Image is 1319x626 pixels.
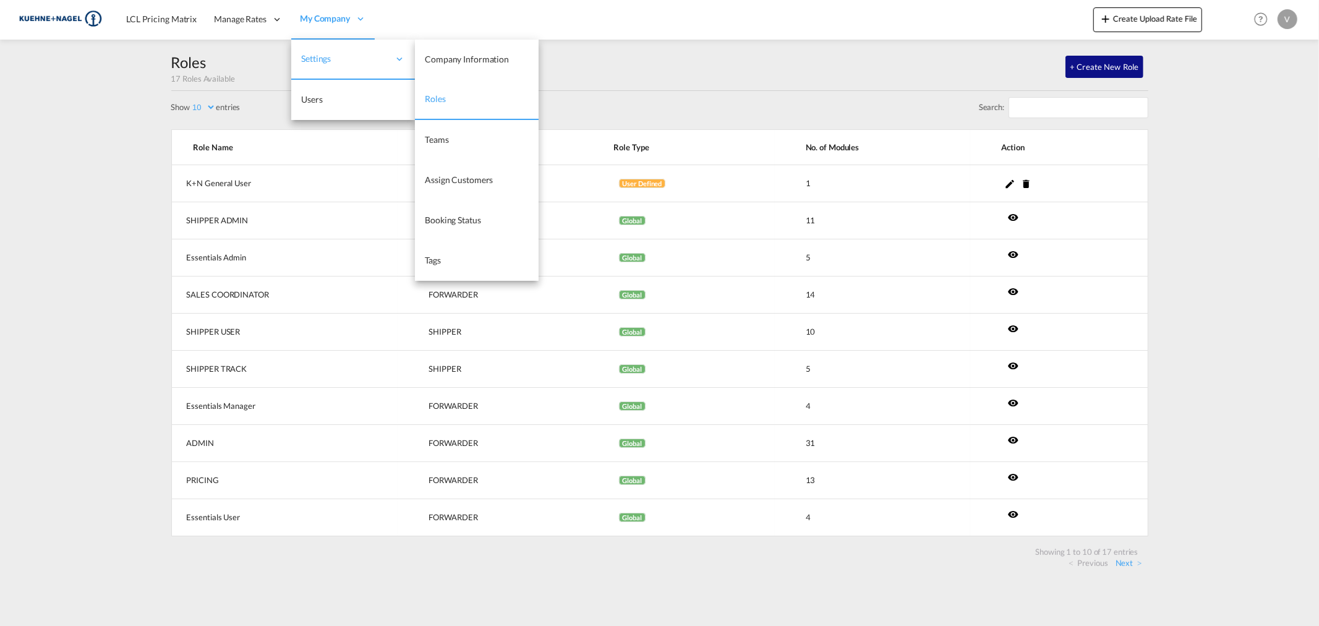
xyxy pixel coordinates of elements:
span: No. of Modules [806,142,971,153]
span: Global [619,513,646,522]
span: Role Type [614,142,775,153]
span: Global [619,401,646,411]
td: FORWARDER [398,239,583,277]
div: V [1278,9,1297,29]
input: Search: [1009,97,1148,118]
td: 1 [775,165,971,202]
a: Teams [415,120,539,160]
td: SHIPPER TRACK [171,351,398,388]
td: FORWARDER [398,425,583,462]
div: Showing 1 to 10 of 17 entries [1030,546,1143,557]
td: 10 [775,314,971,351]
td: 5 [775,351,971,388]
a: Tags [415,241,539,281]
span: Settings [301,53,389,65]
td: Essentials User [171,499,398,536]
td: FORWARDER [398,277,583,314]
td: SHIPPER [398,351,583,388]
button: icon-plus 400-fgCreate Upload Rate File [1093,7,1202,32]
td: 5 [775,239,971,277]
span: Roles [425,93,446,104]
td: FORWARDER [398,462,583,499]
md-icon: icon-pencil [1004,178,1015,189]
td: 31 [775,425,971,462]
a: Company Information [415,40,539,80]
td: SHIPPER [398,202,583,239]
td: K+N General User [171,165,398,202]
td: FORWARDER [398,388,583,425]
button: + Create New Role [1065,56,1143,78]
td: PRICING [171,462,398,499]
a: Booking Status [415,200,539,241]
md-icon: icon-eye [1007,323,1018,334]
select: Showentries [190,102,216,113]
span: User Defined [619,179,666,188]
span: Manage Rates [214,13,267,25]
span: Booking Status [425,215,481,225]
md-icon: icon-eye [1007,360,1018,371]
md-icon: icon-eye [1007,286,1018,297]
span: Global [619,327,646,337]
span: Global [619,439,646,448]
td: SHIPPER [398,314,583,351]
a: Previous [1069,557,1108,568]
label: Show entries [171,101,241,113]
td: 11 [775,202,971,239]
td: Essentials Manager [171,388,398,425]
span: Assign Customers [425,174,493,185]
span: My Company [300,12,350,25]
label: Search: [979,97,1148,118]
td: ADMIN [171,425,398,462]
a: Users [291,80,415,120]
span: Teams [425,134,449,145]
span: 17 Roles Available [171,74,235,84]
span: Users [301,94,323,105]
td: FORWARDER [398,165,583,202]
span: Global [619,476,646,485]
span: Roles [171,53,207,71]
span: Company Information [425,54,509,64]
span: Action [1001,142,1132,153]
span: Tags [425,255,441,265]
span: Global [619,216,646,225]
md-icon: icon-delete [1020,178,1031,189]
a: Roles [415,80,539,120]
md-icon: icon-eye [1007,471,1018,482]
td: Essentials Admin [171,239,398,277]
div: Help [1250,9,1278,31]
md-icon: icon-eye [1007,508,1018,520]
md-icon: icon-eye [1007,212,1018,223]
a: Assign Customers [415,160,539,200]
td: 4 [775,388,971,425]
span: Global [619,253,646,262]
td: SHIPPER USER [171,314,398,351]
span: Global [619,290,646,299]
span: Global [619,364,646,374]
span: Role Name [194,142,398,153]
span: Help [1250,9,1271,30]
md-icon: icon-eye [1007,249,1018,260]
md-icon: icon-eye [1007,434,1018,445]
span: LCL Pricing Matrix [126,14,197,24]
td: 13 [775,462,971,499]
td: FORWARDER [398,499,583,536]
td: 4 [775,499,971,536]
td: SALES COORDINATOR [171,277,398,314]
md-icon: icon-plus 400-fg [1098,11,1113,26]
md-icon: icon-eye [1007,397,1018,408]
td: 14 [775,277,971,314]
img: 36441310f41511efafde313da40ec4a4.png [19,6,102,33]
td: SHIPPER ADMIN [171,202,398,239]
div: Settings [291,40,415,80]
a: Next [1116,557,1142,568]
